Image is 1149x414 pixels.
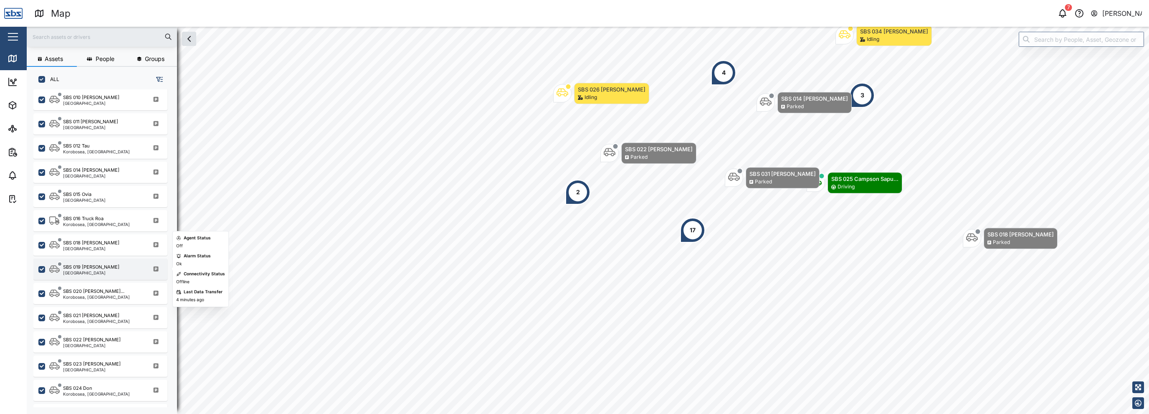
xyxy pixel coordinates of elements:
[145,56,165,62] span: Groups
[1102,8,1142,19] div: [PERSON_NAME]
[63,215,104,222] div: SBS 016 Truck Roa
[755,178,772,186] div: Parked
[184,271,225,277] div: Connectivity Status
[63,222,130,226] div: Korobosea, [GEOGRAPHIC_DATA]
[725,167,820,188] div: Map marker
[176,279,190,285] div: Offline
[22,77,59,86] div: Dashboard
[184,235,211,241] div: Agent Status
[96,56,114,62] span: People
[625,145,693,153] div: SBS 022 [PERSON_NAME]
[63,361,121,368] div: SBS 023 [PERSON_NAME]
[63,94,119,101] div: SBS 010 [PERSON_NAME]
[63,174,119,178] div: [GEOGRAPHIC_DATA]
[27,27,1149,414] canvas: Map
[63,336,121,343] div: SBS 022 [PERSON_NAME]
[63,319,130,323] div: Korobosea, [GEOGRAPHIC_DATA]
[45,76,59,83] label: ALL
[63,246,119,251] div: [GEOGRAPHIC_DATA]
[1090,8,1142,19] button: [PERSON_NAME]
[63,368,121,372] div: [GEOGRAPHIC_DATA]
[722,68,726,77] div: 4
[993,239,1010,246] div: Parked
[176,297,204,303] div: 4 minutes ago
[176,261,182,267] div: Ok
[63,167,119,174] div: SBS 014 [PERSON_NAME]
[576,188,580,197] div: 2
[22,194,45,203] div: Tasks
[860,91,864,100] div: 3
[63,271,119,275] div: [GEOGRAPHIC_DATA]
[22,171,48,180] div: Alarms
[63,264,119,271] div: SBS 019 [PERSON_NAME]
[63,150,130,154] div: Korobosea, [GEOGRAPHIC_DATA]
[184,289,223,295] div: Last Data Transfer
[22,101,48,110] div: Assets
[680,218,705,243] div: Map marker
[32,30,172,43] input: Search assets or drivers
[4,4,23,23] img: Main Logo
[45,56,63,62] span: Assets
[987,230,1054,239] div: SBS 018 [PERSON_NAME]
[63,239,119,246] div: SBS 018 [PERSON_NAME]
[63,343,121,348] div: [GEOGRAPHIC_DATA]
[51,6,71,21] div: Map
[63,392,130,396] div: Korobosea, [GEOGRAPHIC_DATA]
[690,226,696,235] div: 17
[838,183,855,191] div: Driving
[176,243,183,249] div: Off
[807,172,902,193] div: Map marker
[757,92,852,113] div: Map marker
[63,101,119,105] div: [GEOGRAPHIC_DATA]
[63,385,92,392] div: SBS 024 Don
[749,170,816,178] div: SBS 031 [PERSON_NAME]
[63,125,118,130] div: [GEOGRAPHIC_DATA]
[63,288,124,295] div: SBS 020 [PERSON_NAME]...
[711,60,736,85] div: Map marker
[850,83,875,108] div: Map marker
[63,198,106,202] div: [GEOGRAPHIC_DATA]
[553,83,649,104] div: Map marker
[963,228,1058,249] div: Map marker
[22,124,42,133] div: Sites
[63,142,90,150] div: SBS 012 Tau
[787,103,804,111] div: Parked
[630,153,648,161] div: Parked
[867,36,879,43] div: Idling
[63,295,130,299] div: Korobosea, [GEOGRAPHIC_DATA]
[565,180,590,205] div: Map marker
[600,142,696,164] div: Map marker
[33,89,177,407] div: grid
[184,253,211,259] div: Alarm Status
[1065,4,1072,11] div: 7
[63,312,119,319] div: SBS 021 [PERSON_NAME]
[1019,32,1144,47] input: Search by People, Asset, Geozone or Place
[63,191,91,198] div: SBS 015 Ovia
[63,118,118,125] div: SBS 011 [PERSON_NAME]
[781,94,848,103] div: SBS 014 [PERSON_NAME]
[578,85,645,94] div: SBS 026 [PERSON_NAME]
[22,147,50,157] div: Reports
[860,27,928,36] div: SBS 034 [PERSON_NAME]
[22,54,40,63] div: Map
[831,175,898,183] div: SBS 025 Campson Sapu...
[835,25,932,46] div: Map marker
[585,94,597,102] div: Idling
